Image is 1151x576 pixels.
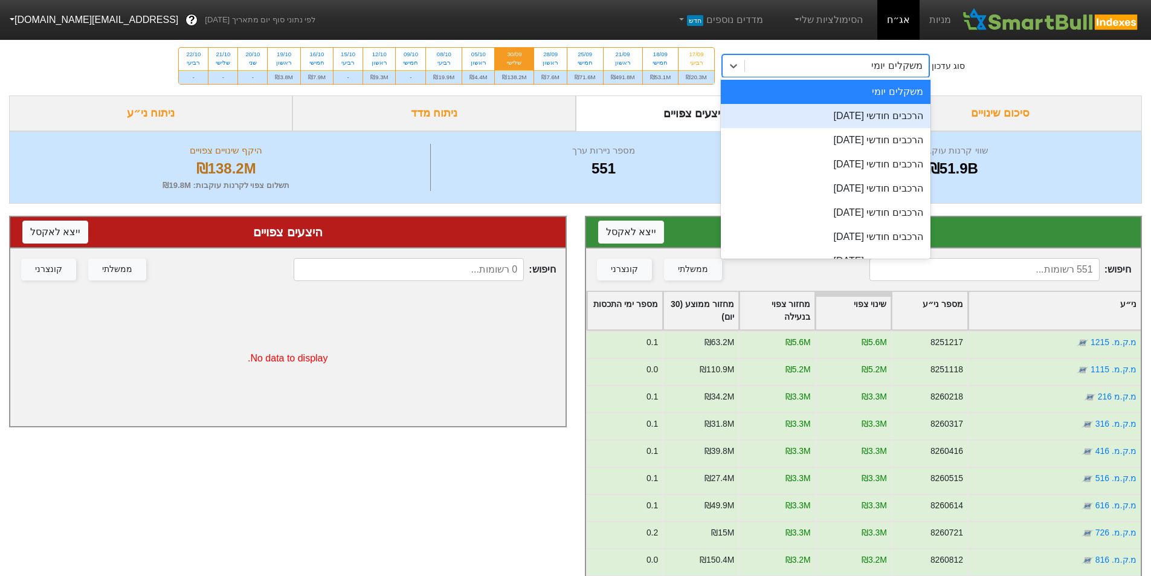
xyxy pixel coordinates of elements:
[189,12,195,28] span: ?
[785,390,810,403] div: ₪3.3M
[861,472,886,485] div: ₪3.3M
[969,292,1141,329] div: Toggle SortBy
[646,390,657,403] div: 0.1
[434,158,773,180] div: 551
[859,95,1142,131] div: סיכום שינויים
[334,70,363,84] div: -
[650,50,671,59] div: 18/09
[1091,364,1136,374] a: מ.ק.מ. 1115
[721,128,930,152] div: הרכבים חודשי [DATE]
[238,70,267,84] div: -
[861,418,886,430] div: ₪3.3M
[740,292,814,329] div: Toggle SortBy
[179,70,208,84] div: -
[787,8,868,32] a: הסימולציות שלי
[275,50,292,59] div: 19/10
[25,158,427,180] div: ₪138.2M
[930,526,962,539] div: 8260721
[308,59,326,67] div: חמישי
[861,554,886,566] div: ₪3.2M
[502,50,526,59] div: 30/09
[930,363,962,376] div: 8251118
[434,144,773,158] div: מספר ניירות ערך
[678,263,708,276] div: ממשלתי
[21,259,76,280] button: קונצרני
[88,259,146,280] button: ממשלתי
[704,499,734,512] div: ₪49.9M
[961,8,1141,32] img: SmartBull
[341,50,355,59] div: 15/10
[597,259,652,280] button: קונצרני
[22,223,553,241] div: היצעים צפויים
[534,70,566,84] div: ₪7.6M
[721,201,930,225] div: הרכבים חודשי [DATE]
[268,70,300,84] div: ₪3.8M
[930,554,962,566] div: 8260812
[370,50,388,59] div: 12/10
[930,445,962,458] div: 8260416
[646,418,657,430] div: 0.1
[721,176,930,201] div: הרכבים חודשי [DATE]
[869,258,1131,281] span: חיפוש :
[816,292,891,329] div: Toggle SortBy
[462,70,494,84] div: ₪4.4M
[587,292,662,329] div: Toggle SortBy
[646,499,657,512] div: 0.1
[643,70,679,84] div: ₪53.1M
[604,70,642,84] div: ₪491.8M
[576,95,859,131] div: ביקושים והיצעים צפויים
[664,259,722,280] button: ממשלתי
[275,59,292,67] div: ראשון
[245,50,260,59] div: 20/10
[575,50,596,59] div: 25/09
[205,14,315,26] span: לפי נתוני סוף יום מתאריך [DATE]
[930,390,962,403] div: 8260218
[704,390,734,403] div: ₪34.2M
[598,223,1129,241] div: ביקושים צפויים
[785,499,810,512] div: ₪3.3M
[341,59,355,67] div: רביעי
[575,59,596,67] div: חמישי
[871,59,922,73] div: משקלים יומי
[679,70,714,84] div: ₪20.3M
[861,526,886,539] div: ₪3.3M
[502,59,526,67] div: שלישי
[930,336,962,349] div: 8251217
[780,158,1126,180] div: ₪51.9B
[1095,500,1136,510] a: מ.ק.מ. 616
[646,336,657,349] div: 0.1
[611,50,635,59] div: 21/09
[663,292,738,329] div: Toggle SortBy
[35,263,62,276] div: קונצרני
[721,225,930,249] div: הרכבים חודשי [DATE]
[1095,528,1136,537] a: מ.ק.מ. 726
[861,336,886,349] div: ₪5.6M
[780,144,1126,158] div: שווי קרנות עוקבות
[611,59,635,67] div: ראשון
[495,70,534,84] div: ₪138.2M
[186,59,201,67] div: רביעי
[567,70,603,84] div: ₪71.6M
[1095,555,1136,565] a: מ.ק.מ. 816
[704,336,734,349] div: ₪63.2M
[433,50,454,59] div: 08/10
[363,70,395,84] div: ₪9.3M
[686,59,707,67] div: רביעי
[245,59,260,67] div: שני
[1091,337,1136,347] a: מ.ק.מ. 1215
[861,363,886,376] div: ₪5.2M
[294,258,555,281] span: חיפוש :
[700,363,734,376] div: ₪110.9M
[700,554,734,566] div: ₪150.4M
[785,472,810,485] div: ₪3.3M
[711,526,734,539] div: ₪15M
[785,336,810,349] div: ₪5.6M
[646,526,657,539] div: 0.2
[25,180,427,192] div: תשלום צפוי לקרנות עוקבות : ₪19.8M
[1081,500,1093,512] img: tase link
[785,554,810,566] div: ₪3.2M
[1081,554,1093,566] img: tase link
[598,221,664,244] button: ייצא לאקסל
[686,50,707,59] div: 17/09
[1081,527,1093,539] img: tase link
